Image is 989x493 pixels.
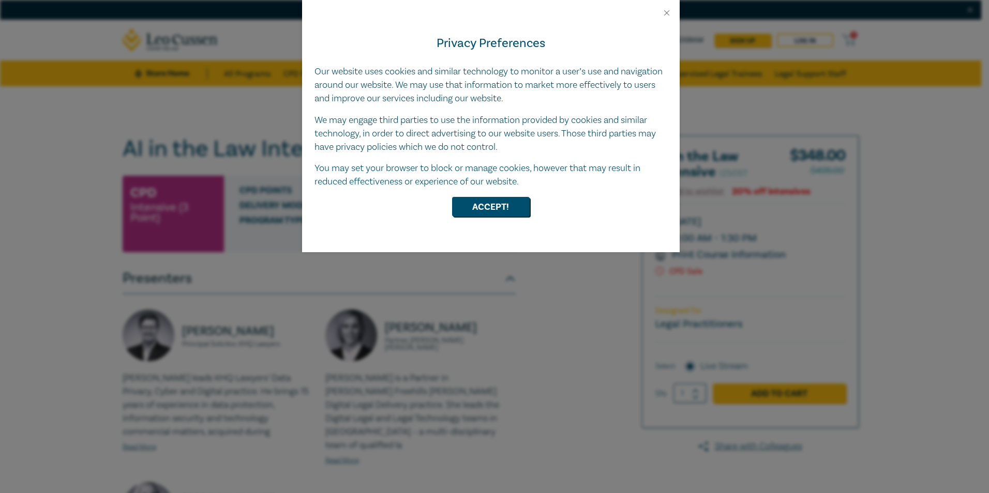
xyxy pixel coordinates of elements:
[452,197,530,217] button: Accept!
[314,34,667,53] h4: Privacy Preferences
[662,8,671,18] button: Close
[314,162,667,189] p: You may set your browser to block or manage cookies, however that may result in reduced effective...
[314,65,667,105] p: Our website uses cookies and similar technology to monitor a user’s use and navigation around our...
[314,114,667,154] p: We may engage third parties to use the information provided by cookies and similar technology, in...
